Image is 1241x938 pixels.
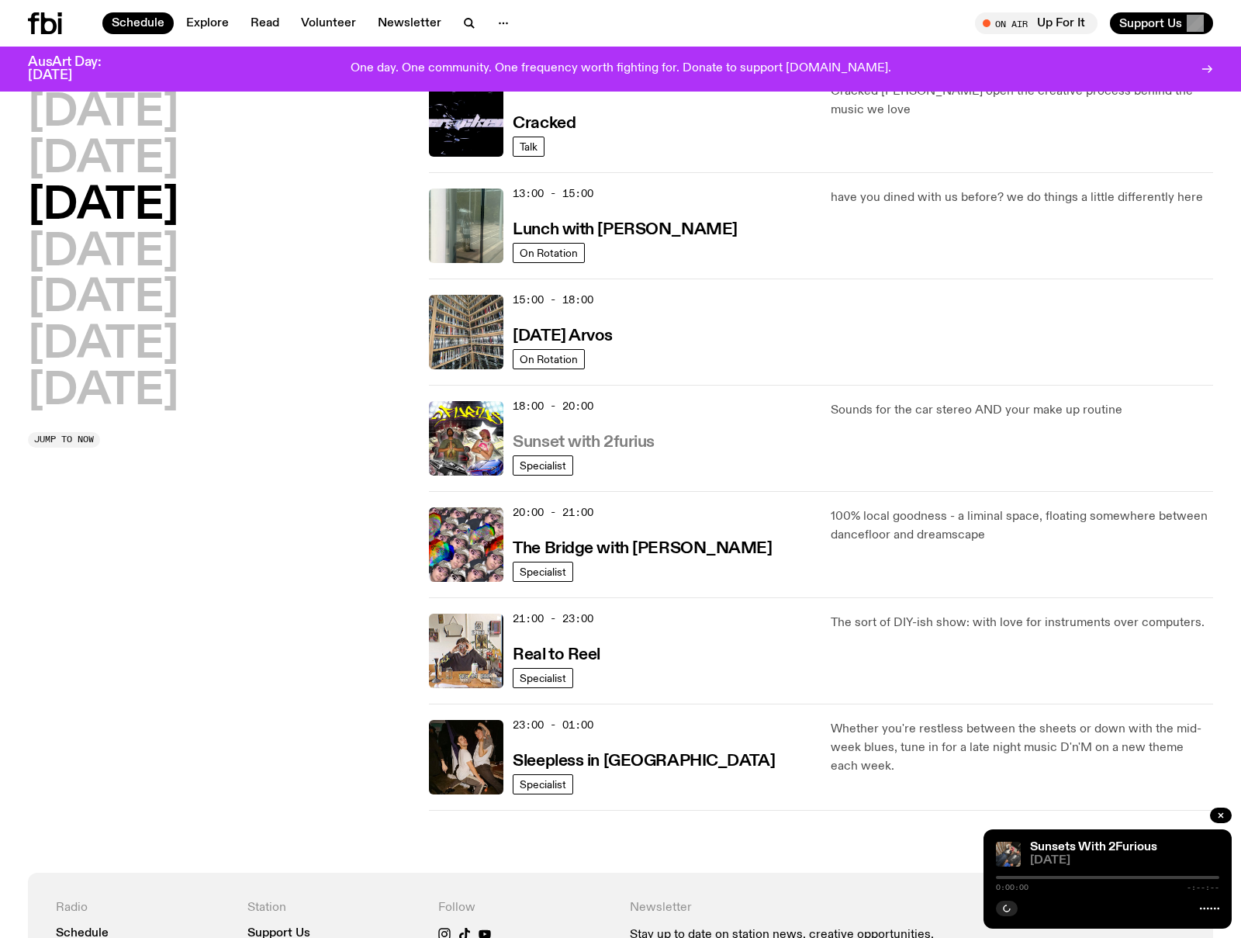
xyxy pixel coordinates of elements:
span: 0:00:00 [996,884,1028,891]
p: Whether you're restless between the sheets or down with the mid-week blues, tune in for a late ni... [831,720,1213,776]
h3: AusArt Day: [DATE] [28,56,127,82]
h3: Lunch with [PERSON_NAME] [513,222,737,238]
p: have you dined with us before? we do things a little differently here [831,189,1213,207]
img: A corner shot of the fbi music library [429,295,503,369]
a: Sunsets With 2Furious [1030,841,1157,853]
a: Explore [177,12,238,34]
a: Specialist [513,562,573,582]
button: [DATE] [28,231,178,275]
a: Read [241,12,289,34]
a: [DATE] Arvos [513,325,613,344]
button: [DATE] [28,185,178,228]
span: Specialist [520,566,566,577]
button: On AirUp For It [975,12,1098,34]
span: Specialist [520,778,566,790]
p: Cracked [PERSON_NAME] open the creative process behind the music we love [831,82,1213,119]
h4: Newsletter [630,901,994,916]
h3: Sleepless in [GEOGRAPHIC_DATA] [513,753,775,770]
a: Sleepless in [GEOGRAPHIC_DATA] [513,750,775,770]
a: Cracked [513,112,576,132]
img: Jasper Craig Adams holds a vintage camera to his eye, obscuring his face. He is wearing a grey ju... [429,614,503,688]
span: Talk [520,140,538,152]
button: [DATE] [28,324,178,367]
span: Support Us [1119,16,1182,30]
p: Sounds for the car stereo AND your make up routine [831,401,1213,420]
a: Specialist [513,455,573,476]
span: [DATE] [1030,855,1219,867]
span: On Rotation [520,353,578,365]
span: 18:00 - 20:00 [513,399,593,414]
a: Specialist [513,668,573,688]
a: Specialist [513,774,573,794]
a: The Bridge with [PERSON_NAME] [513,538,772,557]
a: Sunset with 2furius [513,431,655,451]
span: -:--:-- [1187,884,1219,891]
a: On Rotation [513,243,585,263]
a: Talk [513,137,544,157]
a: Real to Reel [513,644,600,663]
button: Support Us [1110,12,1213,34]
span: 20:00 - 21:00 [513,505,593,520]
button: [DATE] [28,277,178,320]
p: One day. One community. One frequency worth fighting for. Donate to support [DOMAIN_NAME]. [351,62,891,76]
h3: [DATE] Arvos [513,328,613,344]
a: Volunteer [292,12,365,34]
button: [DATE] [28,370,178,414]
h3: Real to Reel [513,647,600,663]
a: Newsletter [368,12,451,34]
button: Jump to now [28,432,100,448]
span: On Rotation [520,247,578,258]
h3: The Bridge with [PERSON_NAME] [513,541,772,557]
img: Marcus Whale is on the left, bent to his knees and arching back with a gleeful look his face He i... [429,720,503,794]
span: 13:00 - 15:00 [513,186,593,201]
p: 100% local goodness - a liminal space, floating somewhere between dancefloor and dreamscape [831,507,1213,545]
button: [DATE] [28,92,178,135]
span: 21:00 - 23:00 [513,611,593,626]
img: In the style of cheesy 2000s hip hop mixtapes - Mateo on the left has his hands clapsed in prayer... [429,401,503,476]
span: Specialist [520,459,566,471]
img: Logo for Podcast Cracked. Black background, with white writing, with glass smashing graphics [429,82,503,157]
span: Jump to now [34,435,94,444]
a: On Rotation [513,349,585,369]
h4: Follow [438,901,611,916]
h4: Radio [56,901,229,916]
span: Specialist [520,672,566,684]
h3: Sunset with 2furius [513,434,655,451]
a: Lunch with [PERSON_NAME] [513,219,737,238]
h3: Cracked [513,116,576,132]
button: [DATE] [28,138,178,182]
span: 15:00 - 18:00 [513,292,593,307]
h4: Station [247,901,420,916]
p: The sort of DIY-ish show: with love for instruments over computers. [831,614,1213,632]
a: Schedule [102,12,174,34]
span: 23:00 - 01:00 [513,718,593,732]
